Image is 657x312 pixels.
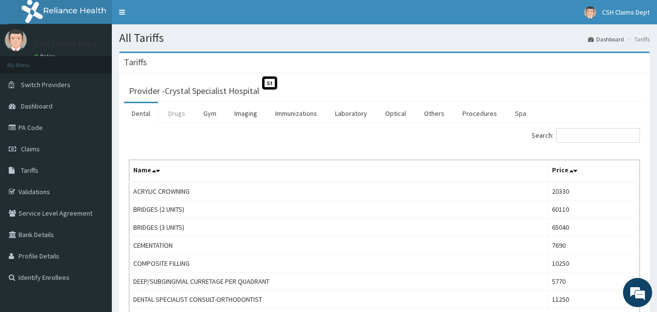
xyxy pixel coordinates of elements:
[129,255,548,273] td: COMPOSITE FILLING
[455,103,505,124] a: Procedures
[129,182,548,201] td: ACRYLIC CROWNING
[548,182,639,201] td: 20330
[548,255,639,273] td: 10250
[588,35,624,43] a: Dashboard
[21,145,40,153] span: Claims
[129,160,548,183] th: Name
[21,166,38,175] span: Tariffs
[129,237,548,255] td: CEMENTATION
[21,102,53,110] span: Dashboard
[227,103,265,124] a: Imaging
[532,128,640,143] label: Search:
[34,53,57,60] a: Online
[548,237,639,255] td: 7690
[262,76,277,90] span: St
[548,273,639,291] td: 5770
[129,219,548,237] td: BRIDGES (3 UNITS)
[129,201,548,219] td: BRIDGES (2 UNITS)
[5,29,27,51] img: User Image
[625,35,650,43] li: Tariffs
[602,8,650,17] span: CSH Claims Dept
[377,103,414,124] a: Optical
[267,103,325,124] a: Immunizations
[584,6,596,18] img: User Image
[195,103,224,124] a: Gym
[129,291,548,309] td: DENTAL SPECIALIST CONSULT-ORTHODONTIST
[129,273,548,291] td: DEEP/SUBGINGIVIAL CURRETAGE PER QUADRANT
[119,32,650,44] h1: All Tariffs
[507,103,534,124] a: Spa
[21,80,71,89] span: Switch Providers
[556,128,640,143] input: Search:
[548,219,639,237] td: 65040
[124,103,158,124] a: Dental
[124,58,147,67] h3: Tariffs
[34,39,97,48] p: CSH Claims Dept
[129,87,259,95] h3: Provider - Crystal Specialist Hospital
[548,291,639,309] td: 11250
[160,103,193,124] a: Drugs
[548,201,639,219] td: 60110
[416,103,452,124] a: Others
[327,103,375,124] a: Laboratory
[548,160,639,183] th: Price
